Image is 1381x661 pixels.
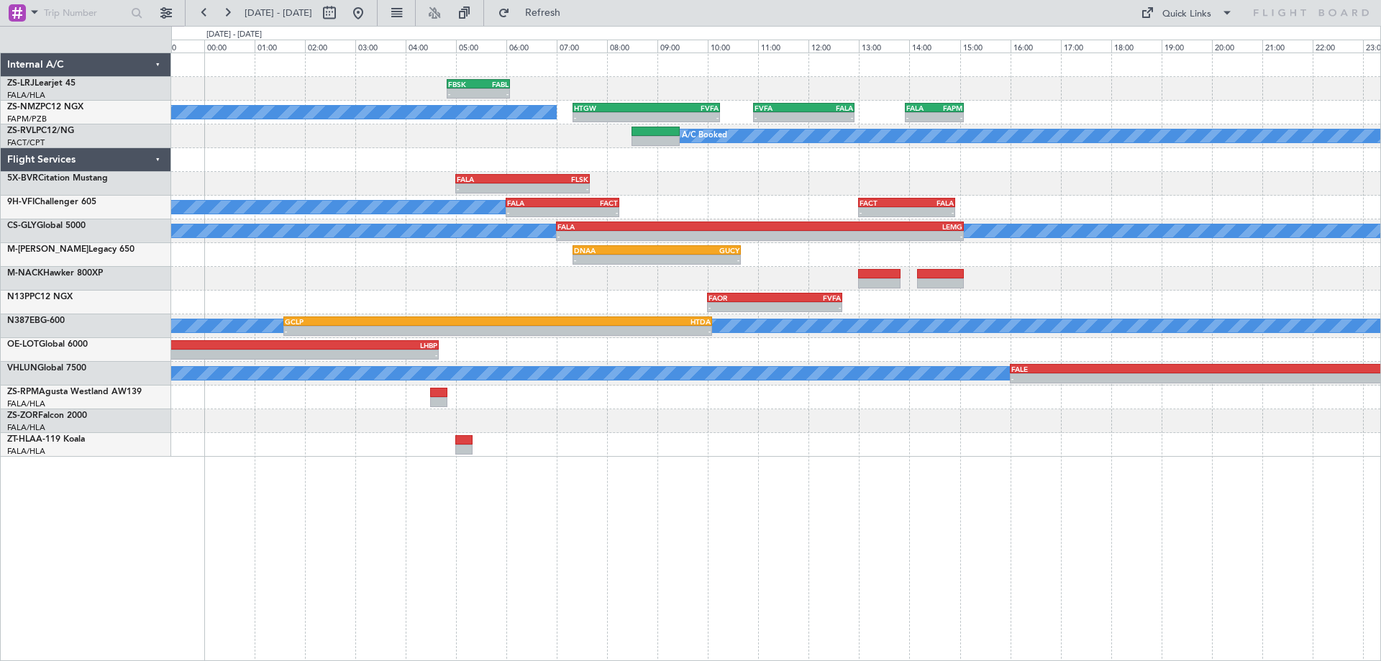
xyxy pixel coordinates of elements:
div: 22:00 [1313,40,1363,53]
div: FAOR [708,293,775,302]
div: FALA [507,199,562,207]
div: - [934,113,962,122]
a: M-NACKHawker 800XP [7,269,103,278]
div: FALA [907,199,954,207]
a: OE-LOTGlobal 6000 [7,340,88,349]
span: OE-LOT [7,340,39,349]
div: 20:00 [1212,40,1262,53]
a: FALA/HLA [7,422,45,433]
div: FVFA [647,104,719,112]
div: FABL [478,80,509,88]
div: HTDA [498,317,711,326]
div: [DATE] - [DATE] [206,29,262,41]
div: FLSK [523,175,589,183]
div: - [574,255,657,264]
div: FALE [1011,365,1327,373]
a: ZS-LRJLearjet 45 [7,79,76,88]
a: ZS-RVLPC12/NG [7,127,74,135]
a: VHLUNGlobal 7500 [7,364,86,373]
div: - [1011,374,1327,383]
div: FBSK [448,80,478,88]
div: - [523,184,589,193]
div: 19:00 [1162,40,1212,53]
div: 01:00 [255,40,305,53]
div: FALA [557,222,760,231]
a: FAPM/PZB [7,114,47,124]
span: VHLUN [7,364,37,373]
div: 05:00 [456,40,506,53]
a: ZT-HLAA-119 Koala [7,435,85,444]
div: - [557,232,760,240]
div: - [907,208,954,216]
button: Quick Links [1134,1,1240,24]
div: 03:00 [355,40,406,53]
div: DNAA [574,246,657,255]
div: - [755,113,803,122]
div: - [708,303,775,311]
a: CS-GLYGlobal 5000 [7,222,86,230]
div: - [760,232,962,240]
div: 06:00 [506,40,557,53]
div: 04:00 [406,40,456,53]
span: ZS-RVL [7,127,36,135]
div: FVFA [775,293,841,302]
div: 10:00 [708,40,758,53]
a: N13PPC12 NGX [7,293,73,301]
div: FVFA [755,104,803,112]
div: 16:00 [1011,40,1061,53]
span: [DATE] - [DATE] [245,6,312,19]
div: FACT [860,199,906,207]
div: - [448,89,478,98]
span: 9H-VFI [7,198,35,206]
a: 5X-BVRCitation Mustang [7,174,108,183]
span: ZS-ZOR [7,411,38,420]
div: - [860,208,906,216]
span: N387EB [7,316,40,325]
div: 14:00 [909,40,960,53]
div: 13:00 [859,40,909,53]
div: - [657,255,739,264]
div: 23:00 [154,40,204,53]
div: - [804,113,853,122]
div: Quick Links [1162,7,1211,22]
input: Trip Number [44,2,127,24]
span: Refresh [513,8,573,18]
a: N387EBG-600 [7,316,65,325]
div: A/C Booked [682,125,727,147]
a: 9H-VFIChallenger 605 [7,198,96,206]
a: FALA/HLA [7,398,45,409]
span: ZT-HLA [7,435,36,444]
span: N13P [7,293,29,301]
button: Refresh [491,1,578,24]
a: FALA/HLA [7,90,45,101]
div: - [478,89,509,98]
a: FALA/HLA [7,446,45,457]
div: 08:00 [607,40,657,53]
div: 18:00 [1111,40,1162,53]
a: ZS-RPMAgusta Westland AW139 [7,388,142,396]
span: M-NACK [7,269,43,278]
div: GCLP [285,317,498,326]
div: FAPM [934,104,962,112]
div: LEMG [760,222,962,231]
a: ZS-ZORFalcon 2000 [7,411,87,420]
span: 5X-BVR [7,174,38,183]
div: 09:00 [657,40,708,53]
div: - [775,303,841,311]
div: FACT [562,199,618,207]
a: M-[PERSON_NAME]Legacy 650 [7,245,135,254]
div: - [647,113,719,122]
div: HTGW [574,104,646,112]
div: LHBP [191,341,437,350]
div: 00:00 [204,40,255,53]
a: ZS-NMZPC12 NGX [7,103,83,111]
div: 11:00 [758,40,808,53]
span: CS-GLY [7,222,37,230]
div: 12:00 [808,40,859,53]
div: - [507,208,562,216]
span: ZS-RPM [7,388,39,396]
div: - [285,327,498,335]
div: - [906,113,934,122]
div: 07:00 [557,40,607,53]
div: FALA [906,104,934,112]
